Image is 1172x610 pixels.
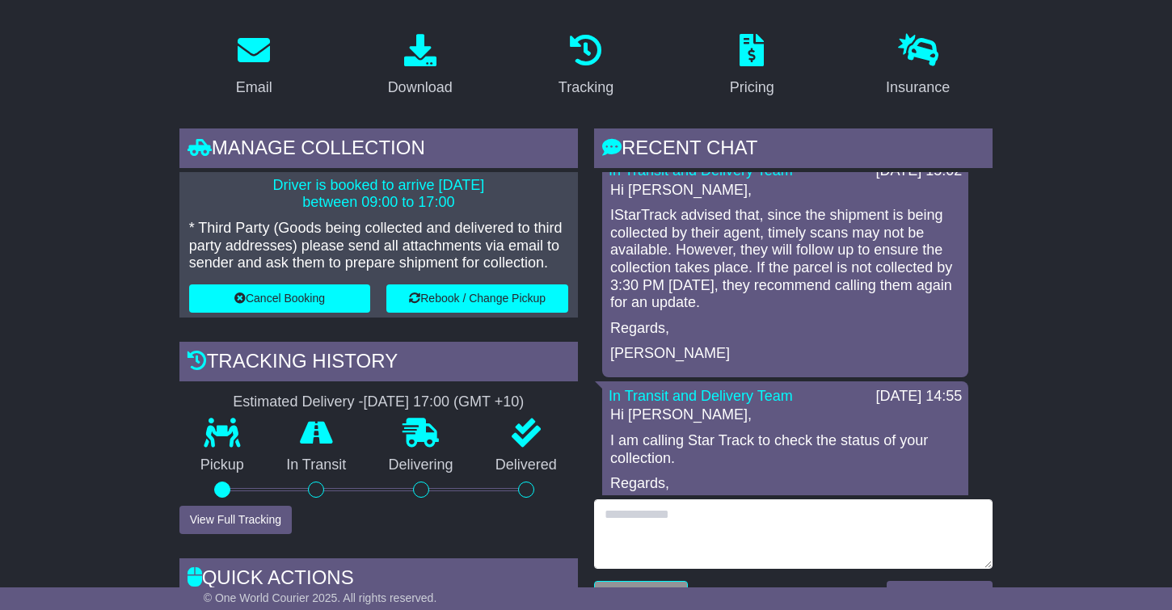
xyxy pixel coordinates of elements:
[179,506,292,534] button: View Full Tracking
[886,77,950,99] div: Insurance
[594,128,993,172] div: RECENT CHAT
[609,388,793,404] a: In Transit and Delivery Team
[388,77,453,99] div: Download
[610,207,960,312] p: IStarTrack advised that, since the shipment is being collected by their agent, timely scans may n...
[386,284,568,313] button: Rebook / Change Pickup
[189,220,568,272] p: * Third Party (Goods being collected and delivered to third party addresses) please send all atta...
[179,393,578,411] div: Estimated Delivery -
[265,456,367,474] p: In Transit
[610,475,960,493] p: Regards,
[610,406,960,424] p: Hi [PERSON_NAME],
[474,456,578,474] p: Delivered
[610,182,960,200] p: Hi [PERSON_NAME],
[887,581,993,609] button: Send a Message
[719,28,785,104] a: Pricing
[609,162,793,179] a: In Transit and Delivery Team
[363,393,524,411] div: [DATE] 17:00 (GMT +10)
[610,432,960,467] p: I am calling Star Track to check the status of your collection.
[548,28,624,104] a: Tracking
[189,177,568,212] p: Driver is booked to arrive [DATE] between 09:00 to 17:00
[377,28,463,104] a: Download
[875,28,960,104] a: Insurance
[610,320,960,338] p: Regards,
[610,345,960,363] p: [PERSON_NAME]
[876,388,963,406] div: [DATE] 14:55
[179,128,578,172] div: Manage collection
[189,284,371,313] button: Cancel Booking
[179,558,578,602] div: Quick Actions
[179,456,265,474] p: Pickup
[226,28,283,104] a: Email
[559,77,613,99] div: Tracking
[367,456,474,474] p: Delivering
[730,77,774,99] div: Pricing
[179,342,578,385] div: Tracking history
[236,77,272,99] div: Email
[204,591,437,604] span: © One World Courier 2025. All rights reserved.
